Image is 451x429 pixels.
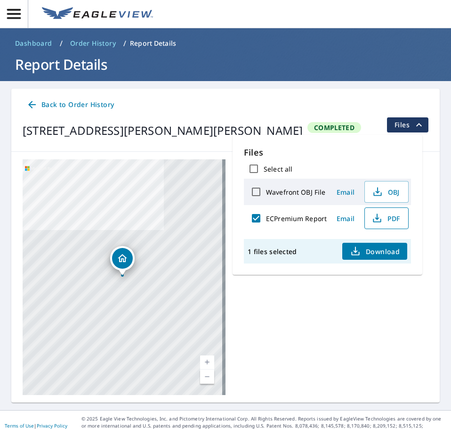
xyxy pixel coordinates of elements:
[23,96,118,114] a: Back to Order History
[110,246,135,275] div: Dropped pin, building 1, Residential property, 16481 Wilson Farm Dr Chesterfield, MO 63005
[11,55,440,74] h1: Report Details
[11,36,56,51] a: Dashboard
[66,36,120,51] a: Order History
[244,146,411,159] p: Files
[23,122,303,139] div: [STREET_ADDRESS][PERSON_NAME][PERSON_NAME]
[370,213,401,224] span: PDF
[330,185,361,199] button: Email
[42,7,153,21] img: EV Logo
[308,123,360,132] span: Completed
[364,181,409,203] button: OBJ
[248,247,297,256] p: 1 files selected
[350,246,400,257] span: Download
[15,39,52,48] span: Dashboard
[37,422,67,429] a: Privacy Policy
[36,1,159,27] a: EV Logo
[200,355,214,370] a: Current Level 17, Zoom In
[5,422,34,429] a: Terms of Use
[334,214,357,223] span: Email
[387,117,428,132] button: filesDropdownBtn-66244425
[264,165,292,173] label: Select all
[364,207,409,229] button: PDF
[370,186,401,198] span: OBJ
[26,99,114,111] span: Back to Order History
[266,188,325,197] label: Wavefront OBJ File
[342,243,407,260] button: Download
[200,370,214,384] a: Current Level 17, Zoom Out
[70,39,116,48] span: Order History
[330,211,361,226] button: Email
[395,119,425,131] span: Files
[334,188,357,197] span: Email
[130,39,176,48] p: Report Details
[5,423,67,429] p: |
[11,36,440,51] nav: breadcrumb
[60,38,63,49] li: /
[123,38,126,49] li: /
[266,214,327,223] label: ECPremium Report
